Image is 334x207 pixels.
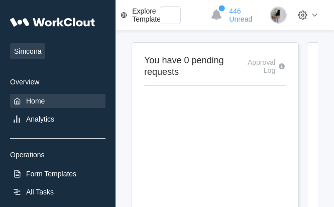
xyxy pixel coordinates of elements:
a: Form Templates [10,167,105,181]
a: Home [10,94,105,108]
div: Home [26,97,45,105]
div: Operations [10,151,105,159]
span: 446 Unread [229,7,255,23]
img: stormageddon_tree.jpg [270,7,287,24]
h2: You have 0 pending requests [144,55,241,77]
a: Analytics [10,112,105,126]
div: Overview [10,78,105,86]
div: Analytics [26,115,54,123]
input: Search WorkClout [160,6,181,24]
span: Simcona [10,43,45,59]
div: Approval Log [241,58,275,74]
div: Form Templates [26,170,76,178]
a: All Tasks [10,185,105,199]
